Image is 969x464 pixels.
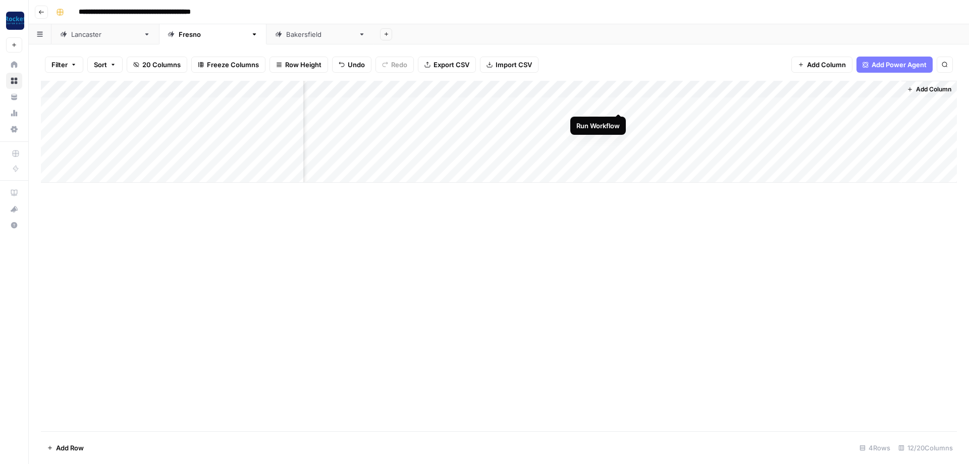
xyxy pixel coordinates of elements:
[348,60,365,70] span: Undo
[791,57,852,73] button: Add Column
[6,12,24,30] img: Rocket Pilots Logo
[285,60,321,70] span: Row Height
[6,201,22,217] button: What's new?
[916,85,951,94] span: Add Column
[894,440,957,456] div: 12/20 Columns
[159,24,266,44] a: [GEOGRAPHIC_DATA]
[41,440,90,456] button: Add Row
[87,57,123,73] button: Sort
[480,57,539,73] button: Import CSV
[6,73,22,89] a: Browse
[375,57,414,73] button: Redo
[332,57,371,73] button: Undo
[286,29,354,39] div: [GEOGRAPHIC_DATA]
[94,60,107,70] span: Sort
[6,121,22,137] a: Settings
[434,60,469,70] span: Export CSV
[45,57,83,73] button: Filter
[191,57,265,73] button: Freeze Columns
[496,60,532,70] span: Import CSV
[7,201,22,217] div: What's new?
[855,440,894,456] div: 4 Rows
[51,60,68,70] span: Filter
[51,24,159,44] a: [GEOGRAPHIC_DATA]
[56,443,84,453] span: Add Row
[266,24,374,44] a: [GEOGRAPHIC_DATA]
[179,29,247,39] div: [GEOGRAPHIC_DATA]
[207,60,259,70] span: Freeze Columns
[142,60,181,70] span: 20 Columns
[6,89,22,105] a: Your Data
[807,60,846,70] span: Add Column
[127,57,187,73] button: 20 Columns
[576,121,620,131] div: Run Workflow
[6,217,22,233] button: Help + Support
[71,29,139,39] div: [GEOGRAPHIC_DATA]
[391,60,407,70] span: Redo
[6,57,22,73] a: Home
[856,57,933,73] button: Add Power Agent
[6,185,22,201] a: AirOps Academy
[418,57,476,73] button: Export CSV
[270,57,328,73] button: Row Height
[6,8,22,33] button: Workspace: Rocket Pilots
[6,105,22,121] a: Usage
[903,83,955,96] button: Add Column
[872,60,927,70] span: Add Power Agent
